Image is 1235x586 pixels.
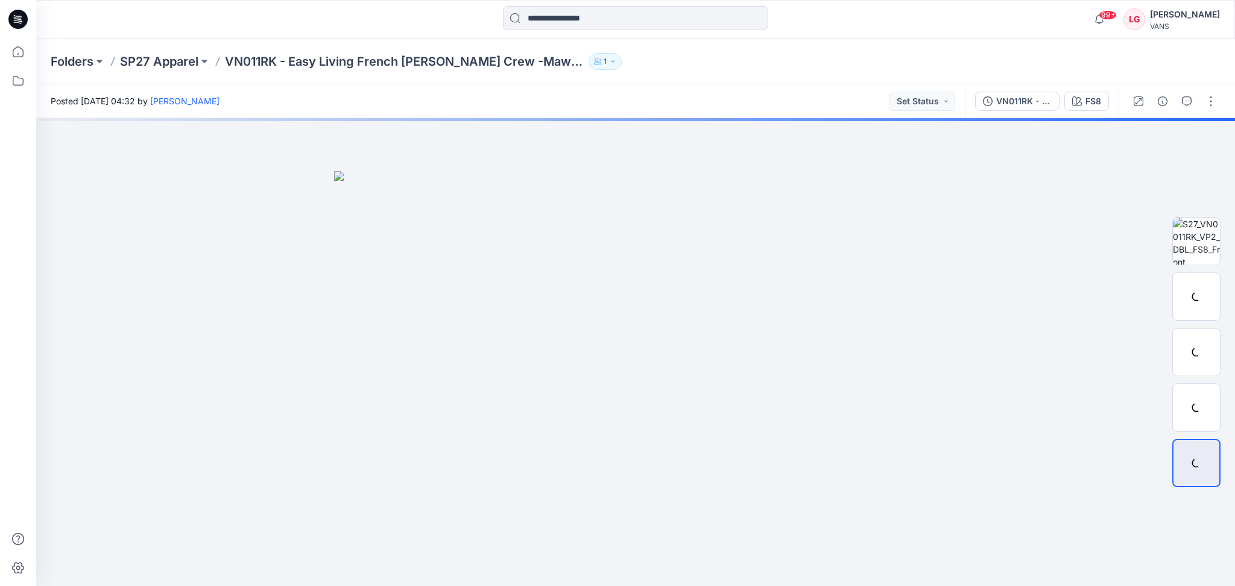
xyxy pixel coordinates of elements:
[1150,22,1220,31] div: VANS
[1064,92,1109,111] button: FS8
[51,53,93,70] a: Folders
[120,53,198,70] a: SP27 Apparel
[1085,95,1101,108] div: FS8
[334,171,937,586] img: eyJhbGciOiJIUzI1NiIsImtpZCI6IjAiLCJzbHQiOiJzZXMiLCJ0eXAiOiJKV1QifQ.eyJkYXRhIjp7InR5cGUiOiJzdG9yYW...
[589,53,622,70] button: 1
[996,95,1052,108] div: VN011RK - Easy Living French [PERSON_NAME] Crew -Mawna Fashions Limited DBL
[1153,92,1172,111] button: Details
[1099,10,1117,20] span: 99+
[1173,218,1220,265] img: S27_VN0011RK_VP2_DBL_FS8_Front
[150,96,220,106] a: [PERSON_NAME]
[975,92,1060,111] button: VN011RK - Easy Living French [PERSON_NAME] Crew -Mawna Fashions Limited DBL
[51,95,220,107] span: Posted [DATE] 04:32 by
[1150,7,1220,22] div: [PERSON_NAME]
[225,53,584,70] p: VN011RK - Easy Living French [PERSON_NAME] Crew -Mawna Fashions Limited DBL
[604,55,607,68] p: 1
[1123,8,1145,30] div: LG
